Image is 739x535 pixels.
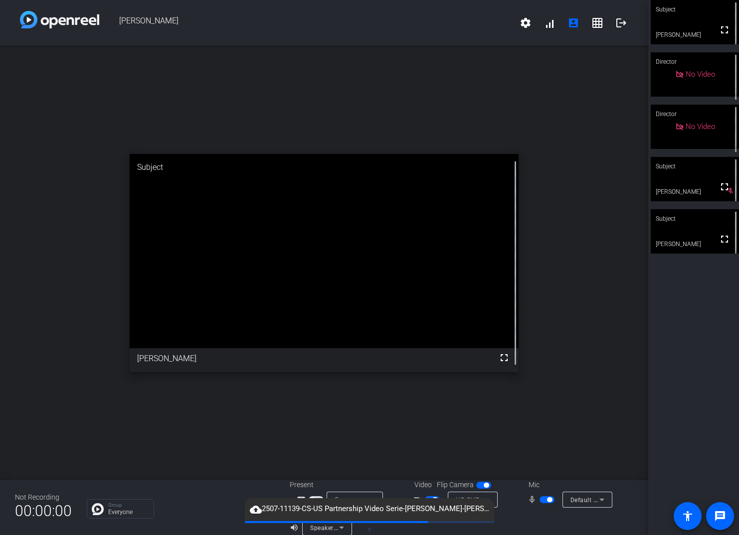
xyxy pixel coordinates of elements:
p: Group [108,503,149,508]
div: Director [651,52,739,71]
mat-icon: fullscreen [719,24,731,36]
img: Chat Icon [92,503,104,515]
span: ▼ [366,525,373,534]
mat-icon: videocam_outline [413,494,425,506]
span: Speakers (Realtek(R) Audio) [310,524,391,532]
button: signal_cellular_alt [538,11,561,35]
span: 00:00:00 [15,499,72,523]
p: Everyone [108,509,149,515]
div: Subject [651,209,739,228]
mat-icon: fullscreen [719,233,731,245]
span: 2507-11139-CS-US Partnership Video Serie-[PERSON_NAME]-[PERSON_NAME]-2025-08-13-14-41-50-746-0.webm [245,503,494,515]
mat-icon: message [714,510,726,522]
mat-icon: grid_on [591,17,603,29]
mat-icon: volume_up [290,522,302,534]
mat-icon: mic_none [528,494,540,506]
div: Mic [519,480,618,490]
mat-icon: screen_share_outline [297,494,309,506]
span: [PERSON_NAME] [99,11,514,35]
mat-icon: accessibility [682,510,694,522]
div: Not Recording [15,492,72,503]
span: Flip Camera [437,480,474,490]
mat-icon: account_box [567,17,579,29]
mat-icon: logout [615,17,627,29]
mat-icon: cloud_upload [250,504,262,516]
div: Subject [130,154,519,181]
div: Present [290,480,389,490]
span: Video [414,480,432,490]
div: Director [651,105,739,124]
span: No Video [686,70,715,79]
img: white-gradient.svg [20,11,99,28]
div: Subject [651,157,739,176]
span: Source [335,496,358,504]
span: No Video [686,122,715,131]
mat-icon: fullscreen [719,181,731,193]
mat-icon: fullscreen [498,352,510,364]
mat-icon: settings [520,17,532,29]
